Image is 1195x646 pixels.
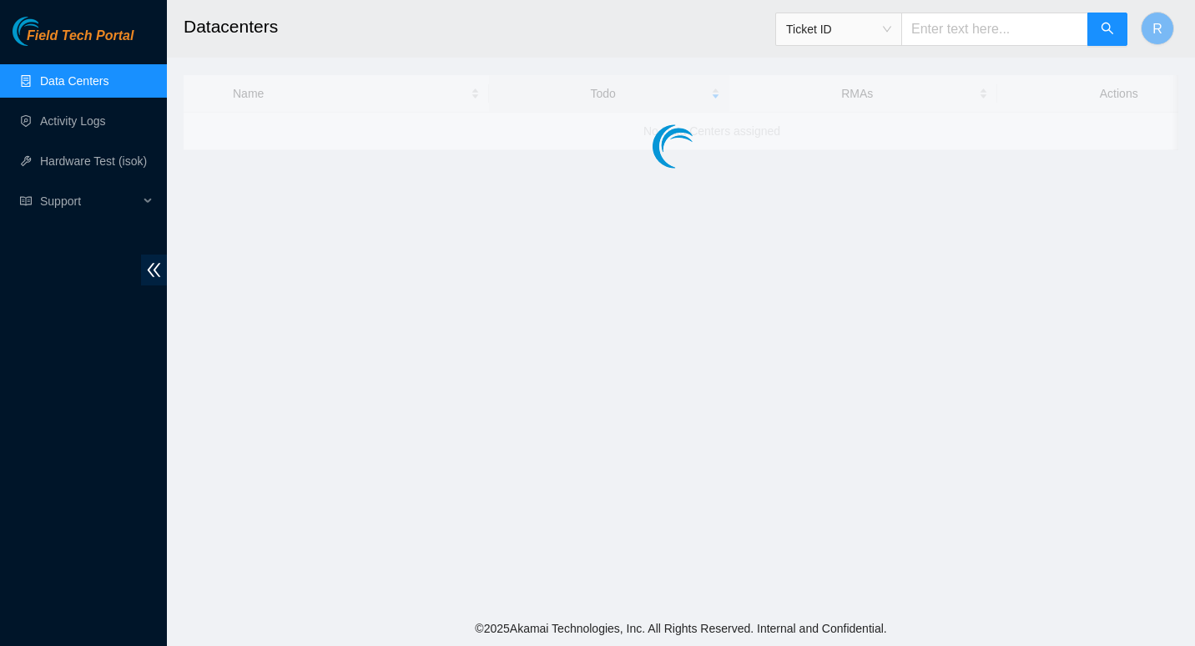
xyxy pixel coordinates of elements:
span: Ticket ID [786,17,891,42]
footer: © 2025 Akamai Technologies, Inc. All Rights Reserved. Internal and Confidential. [167,611,1195,646]
a: Akamai TechnologiesField Tech Portal [13,30,134,52]
a: Data Centers [40,74,108,88]
img: Akamai Technologies [13,17,84,46]
button: R [1141,12,1174,45]
span: double-left [141,255,167,285]
a: Hardware Test (isok) [40,154,147,168]
a: Activity Logs [40,114,106,128]
span: R [1152,18,1162,39]
span: Field Tech Portal [27,28,134,44]
span: search [1101,22,1114,38]
button: search [1087,13,1127,46]
span: Support [40,184,139,218]
span: read [20,195,32,207]
input: Enter text here... [901,13,1088,46]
